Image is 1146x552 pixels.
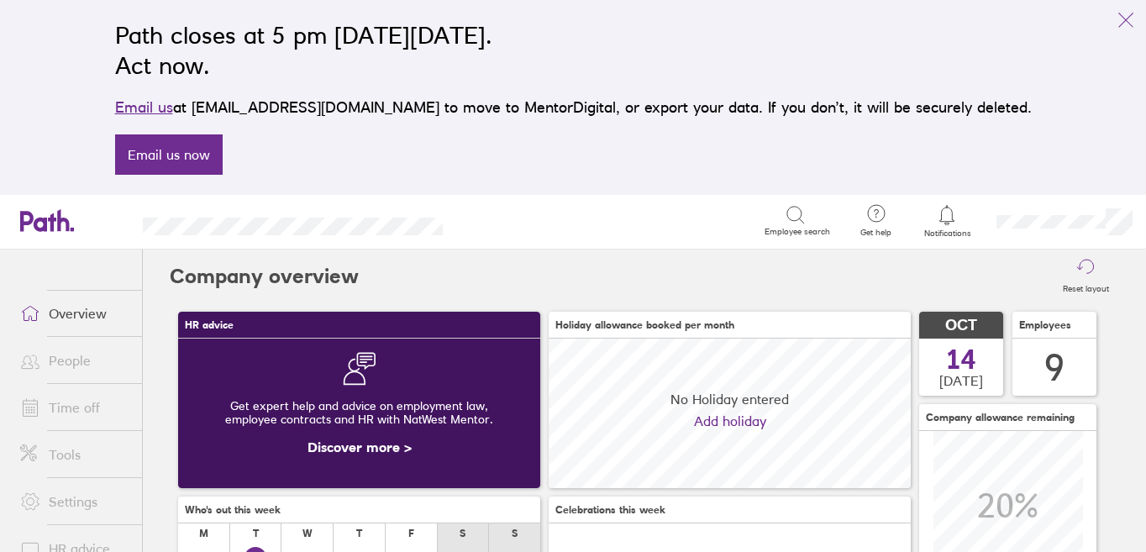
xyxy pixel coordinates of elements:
[1053,279,1119,294] label: Reset layout
[7,344,142,377] a: People
[460,528,465,539] div: S
[7,438,142,471] a: Tools
[939,373,983,388] span: [DATE]
[512,528,518,539] div: S
[555,504,665,516] span: Celebrations this week
[170,250,359,303] h2: Company overview
[920,203,975,239] a: Notifications
[7,297,142,330] a: Overview
[115,20,1032,81] h2: Path closes at 5 pm [DATE][DATE]. Act now.
[308,439,412,455] a: Discover more >
[694,413,766,428] a: Add holiday
[1053,250,1119,303] button: Reset layout
[7,485,142,518] a: Settings
[115,98,173,116] a: Email us
[199,528,208,539] div: M
[185,319,234,331] span: HR advice
[920,229,975,239] span: Notifications
[185,504,281,516] span: Who's out this week
[765,227,830,237] span: Employee search
[1044,346,1065,389] div: 9
[926,412,1075,423] span: Company allowance remaining
[670,392,789,407] span: No Holiday entered
[7,391,142,424] a: Time off
[946,346,976,373] span: 14
[1019,319,1071,331] span: Employees
[555,319,734,331] span: Holiday allowance booked per month
[192,386,527,439] div: Get expert help and advice on employment law, employee contracts and HR with NatWest Mentor.
[115,134,223,175] a: Email us now
[945,317,977,334] span: OCT
[849,228,903,238] span: Get help
[356,528,362,539] div: T
[253,528,259,539] div: T
[408,528,414,539] div: F
[488,213,531,228] div: Search
[115,96,1032,119] p: at [EMAIL_ADDRESS][DOMAIN_NAME] to move to MentorDigital, or export your data. If you don’t, it w...
[302,528,313,539] div: W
